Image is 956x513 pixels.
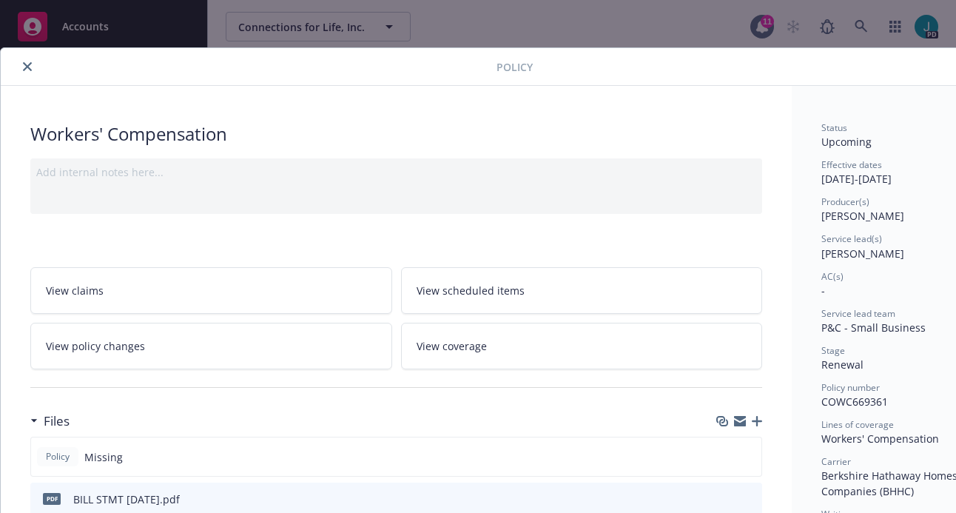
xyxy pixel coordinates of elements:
span: View claims [46,283,104,298]
button: preview file [743,492,756,507]
span: Carrier [821,455,851,468]
span: COWC669361 [821,395,888,409]
span: Renewal [821,358,864,372]
span: Effective dates [821,158,882,171]
span: Service lead team [821,307,895,320]
span: [PERSON_NAME] [821,209,904,223]
span: Producer(s) [821,195,869,208]
a: View policy changes [30,323,392,369]
span: View policy changes [46,338,145,354]
span: - [821,284,825,298]
span: Policy [43,450,73,463]
span: P&C - Small Business [821,321,926,335]
div: Add internal notes here... [36,164,756,180]
span: Missing [84,449,123,465]
span: Upcoming [821,135,872,149]
span: View coverage [417,338,487,354]
span: Policy number [821,381,880,394]
span: Status [821,121,847,134]
a: View scheduled items [401,267,763,314]
button: close [18,58,36,76]
a: View claims [30,267,392,314]
span: AC(s) [821,270,844,283]
span: Stage [821,344,845,357]
span: View scheduled items [417,283,525,298]
div: Workers' Compensation [30,121,762,147]
span: [PERSON_NAME] [821,247,904,261]
span: Service lead(s) [821,232,882,245]
button: download file [719,492,731,507]
span: Lines of coverage [821,418,894,431]
span: Policy [496,59,533,75]
div: BILL STMT [DATE].pdf [73,492,180,507]
a: View coverage [401,323,763,369]
div: Files [30,412,70,431]
h3: Files [44,412,70,431]
span: pdf [43,493,61,504]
